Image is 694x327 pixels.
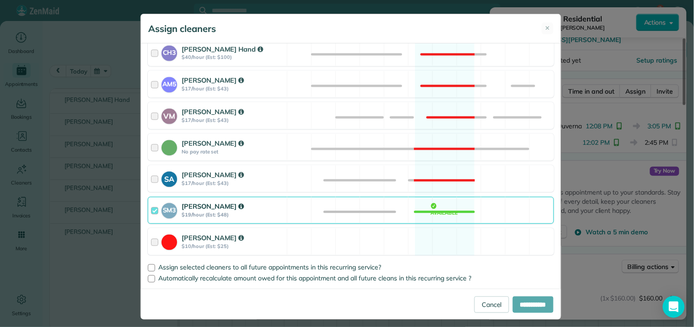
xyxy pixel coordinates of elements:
strong: [PERSON_NAME] [182,171,244,179]
strong: CH3 [161,46,177,58]
div: Open Intercom Messenger [663,296,685,318]
span: Assign selected cleaners to all future appointments in this recurring service? [158,264,381,272]
strong: $17/hour (Est: $43) [182,86,284,92]
strong: $10/hour (Est: $25) [182,243,284,250]
strong: [PERSON_NAME] [182,76,244,85]
strong: $17/hour (Est: $43) [182,180,284,187]
strong: [PERSON_NAME] [182,139,244,148]
strong: [PERSON_NAME] Hand [182,45,263,53]
strong: [PERSON_NAME] [182,234,244,243]
strong: VM [161,109,177,122]
strong: $17/hour (Est: $43) [182,117,284,124]
strong: SA [161,172,177,185]
strong: SM3 [161,203,177,216]
strong: [PERSON_NAME] [182,108,244,116]
span: Automatically recalculate amount owed for this appointment and all future cleans in this recurrin... [158,274,471,283]
strong: AM5 [161,77,177,90]
strong: $19/hour (Est: $48) [182,212,284,218]
strong: $40/hour (Est: $100) [182,54,284,61]
h5: Assign cleaners [148,22,216,35]
a: Cancel [474,296,509,313]
strong: [PERSON_NAME] [182,202,244,211]
strong: No pay rate set [182,149,284,155]
span: ✕ [545,24,550,33]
